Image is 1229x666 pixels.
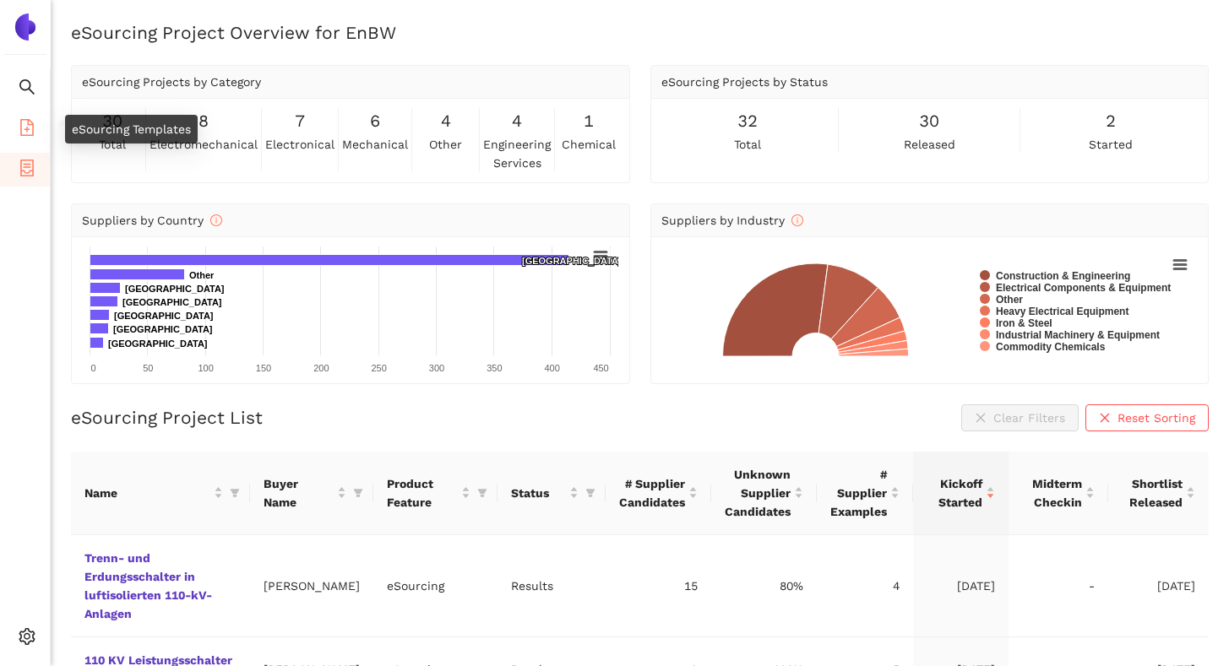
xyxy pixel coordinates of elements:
th: this column's title is Midterm Checkin,this column is sortable [1009,452,1107,535]
text: [GEOGRAPHIC_DATA] [522,256,622,266]
th: this column's title is # Supplier Candidates,this column is sortable [606,452,711,535]
span: 30 [102,108,122,134]
span: released [904,135,955,154]
th: this column's title is Status,this column is sortable [498,452,606,535]
span: Status [511,484,566,502]
h2: eSourcing Project Overview for EnBW [71,20,1209,45]
text: Commodity Chemicals [996,341,1106,353]
text: 400 [544,363,559,373]
span: eSourcing Projects by Status [661,75,828,89]
text: 200 [313,363,329,373]
span: Buyer Name [264,474,334,512]
td: 80% [711,535,817,637]
span: electronical [265,135,334,154]
span: Product Feature [387,474,458,512]
span: started [1089,135,1133,154]
span: 32 [737,108,758,134]
span: Suppliers by Industry [661,214,803,227]
span: filter [350,471,367,515]
span: filter [226,480,243,506]
span: # Supplier Examples [830,465,887,521]
button: closeClear Filters [961,404,1079,431]
span: 7 [295,108,305,134]
span: Midterm Checkin [1022,474,1081,512]
td: [PERSON_NAME] [250,535,373,637]
th: this column's title is Name,this column is sortable [71,452,250,535]
span: # Supplier Candidates [619,474,685,512]
td: [DATE] [913,535,1009,637]
td: - [1009,535,1107,637]
span: setting [19,622,35,656]
th: this column's title is Buyer Name,this column is sortable [250,452,373,535]
text: Iron & Steel [996,317,1052,329]
img: Logo [12,14,39,41]
span: info-circle [210,214,222,226]
text: Electrical Components & Equipment [996,282,1171,294]
span: 30 [919,108,939,134]
span: Shortlist Released [1122,474,1183,512]
th: this column's title is Shortlist Released,this column is sortable [1108,452,1209,535]
span: 1 [584,108,594,134]
span: Name [84,484,210,502]
span: filter [353,488,363,498]
span: filter [585,488,595,498]
th: this column's title is # Supplier Examples,this column is sortable [817,452,913,535]
span: total [734,135,761,154]
text: 250 [371,363,386,373]
text: 350 [487,363,502,373]
text: [GEOGRAPHIC_DATA] [122,297,222,307]
button: closeReset Sorting [1085,404,1209,431]
span: filter [582,480,599,506]
text: 300 [429,363,444,373]
span: Suppliers by Country [82,214,222,227]
span: search [19,73,35,106]
span: 4 [512,108,522,134]
span: total [99,135,126,154]
span: filter [477,488,487,498]
span: chemical [562,135,616,154]
text: [GEOGRAPHIC_DATA] [108,338,208,349]
span: Kickoff Started [927,474,983,512]
span: 4 [441,108,451,134]
text: 50 [143,363,153,373]
th: this column's title is Product Feature,this column is sortable [373,452,498,535]
td: eSourcing [373,535,498,637]
span: Unknown Supplier Candidates [725,465,791,521]
span: container [19,154,35,187]
span: engineering services [483,135,551,172]
text: Construction & Engineering [996,270,1130,282]
text: [GEOGRAPHIC_DATA] [125,284,225,294]
text: Other [189,270,215,280]
div: eSourcing Templates [65,115,198,143]
text: Heavy Electrical Equipment [996,306,1128,317]
text: 450 [593,363,608,373]
span: 6 [370,108,380,134]
th: this column's title is Unknown Supplier Candidates,this column is sortable [711,452,817,535]
span: other [429,135,462,154]
td: 15 [606,535,711,637]
text: [GEOGRAPHIC_DATA] [113,324,213,334]
span: info-circle [791,214,803,226]
span: Reset Sorting [1118,409,1195,427]
span: close [1099,412,1111,425]
text: 0 [90,363,95,373]
span: filter [474,471,491,515]
text: 150 [256,363,271,373]
td: [DATE] [1108,535,1209,637]
td: 4 [817,535,913,637]
span: file-add [19,113,35,147]
text: Other [996,294,1023,306]
text: [GEOGRAPHIC_DATA] [114,311,214,321]
text: 100 [198,363,213,373]
span: 8 [198,108,209,134]
text: Industrial Machinery & Equipment [996,329,1160,341]
td: Results [498,535,606,637]
span: mechanical [342,135,408,154]
span: eSourcing Projects by Category [82,75,261,89]
span: electromechanical [150,135,258,154]
h2: eSourcing Project List [71,405,263,430]
span: filter [230,488,240,498]
span: 2 [1106,108,1116,134]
